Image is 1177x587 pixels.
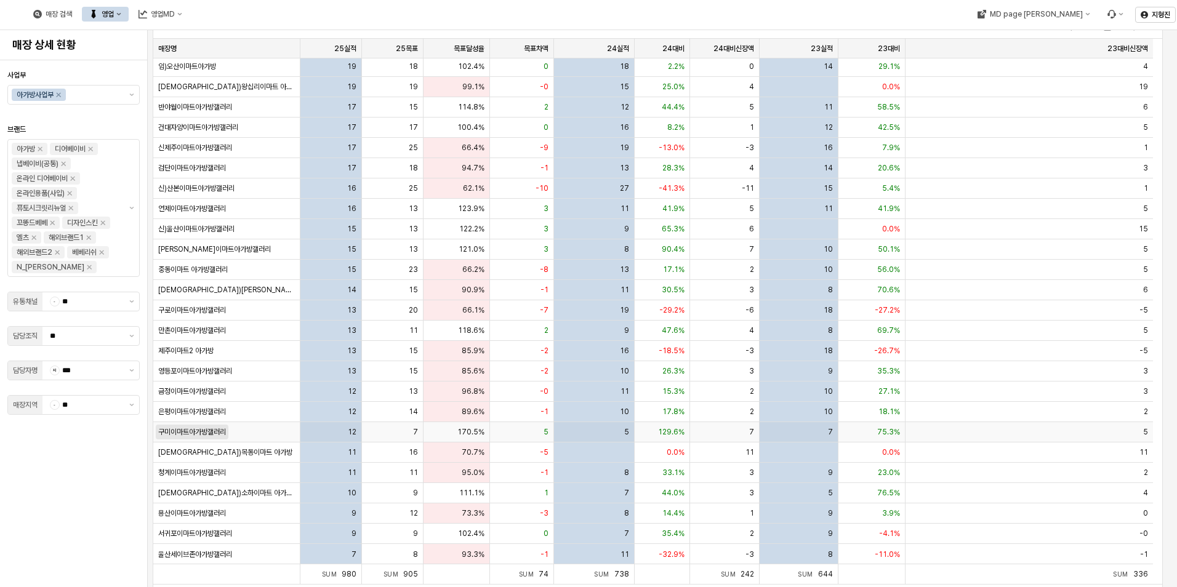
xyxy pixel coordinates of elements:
[99,250,104,255] div: Remove 베베리쉬
[458,62,484,71] span: 102.4%
[347,244,356,254] span: 15
[347,204,356,214] span: 16
[624,244,629,254] span: 8
[462,386,484,396] span: 96.8%
[970,7,1097,22] button: MD page [PERSON_NAME]
[124,327,139,345] button: 제안 사항 표시
[621,204,629,214] span: 11
[662,102,685,112] span: 44.4%
[68,206,73,210] div: Remove 퓨토시크릿리뉴얼
[662,325,685,335] span: 47.6%
[124,361,139,380] button: 제안 사항 표시
[348,427,356,437] span: 12
[662,244,685,254] span: 90.4%
[620,82,629,92] span: 15
[347,265,356,274] span: 15
[409,325,418,335] span: 11
[13,295,38,308] div: 유통채널
[158,447,292,457] span: [DEMOGRAPHIC_DATA])목동이마트 아가방
[540,143,548,153] span: -9
[158,244,271,254] span: [PERSON_NAME]이마트아가방갤러리
[1144,143,1148,153] span: 1
[828,366,833,376] span: 9
[621,102,629,112] span: 12
[824,305,833,315] span: 18
[158,468,226,477] span: 청계이마트아가방갤러리
[745,305,754,315] span: -6
[46,10,72,18] div: 매장 검색
[50,220,55,225] div: Remove 꼬똥드베베
[409,386,418,396] span: 13
[658,427,685,437] span: 129.6%
[878,122,900,132] span: 42.5%
[1143,386,1148,396] span: 3
[158,102,232,112] span: 반야월이마트아가방갤러리
[151,10,175,18] div: 영업MD
[17,261,84,273] div: N_[PERSON_NAME]
[877,427,900,437] span: 75.3%
[462,447,484,457] span: 70.7%
[750,122,754,132] span: 1
[158,366,232,376] span: 영등포이마트아가방갤러리
[624,325,629,335] span: 9
[540,265,548,274] span: -8
[824,183,833,193] span: 15
[749,366,754,376] span: 3
[668,62,685,71] span: 2.2%
[409,468,418,477] span: 11
[624,224,629,234] span: 9
[462,163,484,173] span: 94.7%
[7,125,26,134] span: 브랜드
[620,62,629,71] span: 18
[544,122,548,132] span: 0
[158,488,295,498] span: [DEMOGRAPHIC_DATA])소하이마트 아가방갤러
[334,44,356,54] span: 25실적
[878,244,900,254] span: 50.1%
[82,7,129,22] div: 영업
[620,366,629,376] span: 10
[1143,244,1148,254] span: 5
[347,122,356,132] span: 17
[462,346,484,356] span: 85.9%
[413,427,418,437] span: 7
[50,366,59,375] span: 지
[713,44,754,54] span: 24대비신장액
[462,285,484,295] span: 90.9%
[882,447,900,457] span: 0.0%
[750,265,754,274] span: 2
[544,427,548,437] span: 5
[56,92,61,97] div: Remove 아가방사업부
[1107,44,1148,54] span: 23대비신장액
[17,89,54,101] div: 아가방사업부
[659,305,685,315] span: -29.2%
[347,305,356,315] span: 13
[409,346,418,356] span: 15
[749,82,754,92] span: 4
[67,191,72,196] div: Remove 온라인용품(사입)
[524,44,548,54] span: 목표차액
[158,183,235,193] span: 신)산본이마트아가방갤러리
[878,407,900,417] span: 18.1%
[624,468,629,477] span: 8
[824,122,833,132] span: 12
[409,62,418,71] span: 18
[659,143,685,153] span: -13.0%
[824,143,833,153] span: 16
[409,163,418,173] span: 18
[824,244,833,254] span: 10
[745,346,754,356] span: -3
[824,204,833,214] span: 11
[620,407,629,417] span: 10
[13,364,38,377] div: 담당자명
[882,183,900,193] span: 5.4%
[882,143,900,153] span: 7.9%
[662,224,685,234] span: 65.3%
[749,163,754,173] span: 4
[1144,407,1148,417] span: 2
[544,102,548,112] span: 2
[124,140,139,276] button: 제안 사항 표시
[347,143,356,153] span: 17
[620,183,629,193] span: 27
[878,44,900,54] span: 23대비
[1143,122,1148,132] span: 5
